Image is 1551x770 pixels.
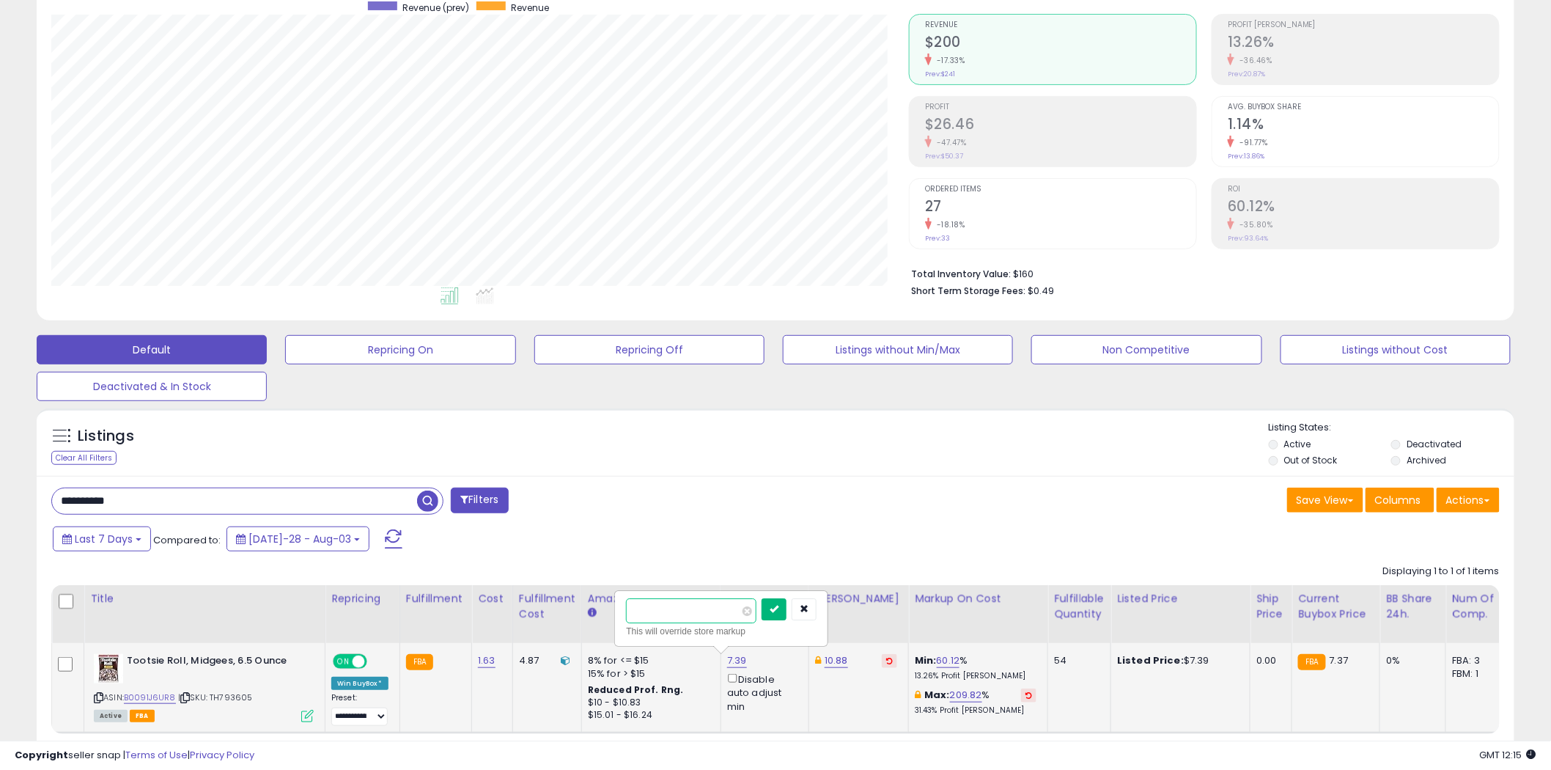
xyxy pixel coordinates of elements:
[915,591,1042,606] div: Markup on Cost
[130,710,155,722] span: FBA
[915,654,1036,681] div: %
[932,55,965,66] small: -17.33%
[402,1,469,14] span: Revenue (prev)
[925,21,1196,29] span: Revenue
[915,705,1036,716] p: 31.43% Profit [PERSON_NAME]
[915,671,1036,681] p: 13.26% Profit [PERSON_NAME]
[588,683,684,696] b: Reduced Prof. Rng.
[478,591,506,606] div: Cost
[37,372,267,401] button: Deactivated & In Stock
[588,709,710,722] div: $15.01 - $16.24
[588,591,715,606] div: Amazon Fees
[950,688,982,703] a: 209.82
[1269,421,1514,435] p: Listing States:
[1054,591,1105,622] div: Fulfillable Quantity
[406,654,433,670] small: FBA
[331,677,388,690] div: Win BuyBox *
[1298,654,1325,670] small: FBA
[1228,34,1499,54] h2: 13.26%
[925,70,955,78] small: Prev: $241
[1281,335,1511,364] button: Listings without Cost
[334,656,353,668] span: ON
[75,532,133,546] span: Last 7 Days
[153,533,221,547] span: Compared to:
[519,591,575,622] div: Fulfillment Cost
[915,653,937,667] b: Min:
[94,710,128,722] span: All listings currently available for purchase on Amazon
[925,234,950,243] small: Prev: 33
[909,585,1048,643] th: The percentage added to the cost of goods (COGS) that forms the calculator for Min & Max prices.
[1452,591,1506,622] div: Num of Comp.
[1228,21,1499,29] span: Profit [PERSON_NAME]
[932,137,967,148] small: -47.47%
[406,591,465,606] div: Fulfillment
[915,689,1036,716] div: %
[53,527,151,551] button: Last 7 Days
[925,116,1196,136] h2: $26.46
[1407,454,1446,466] label: Archived
[248,532,351,546] span: [DATE]-28 - Aug-03
[1480,748,1536,762] span: 2025-08-11 12:15 GMT
[727,653,747,668] a: 7.39
[285,335,515,364] button: Repricing On
[90,591,319,606] div: Title
[924,688,950,702] b: Max:
[1437,488,1500,513] button: Actions
[1117,591,1244,606] div: Listed Price
[15,749,254,763] div: seller snap | |
[1287,488,1363,513] button: Save View
[511,1,549,14] span: Revenue
[1256,654,1281,667] div: 0.00
[1386,654,1434,667] div: 0%
[226,527,369,551] button: [DATE]-28 - Aug-03
[190,748,254,762] a: Privacy Policy
[911,264,1489,282] li: $160
[925,186,1196,194] span: Ordered Items
[1228,198,1499,218] h2: 60.12%
[1386,591,1440,622] div: BB Share 24h.
[519,654,570,667] div: 4.87
[1330,653,1349,667] span: 7.37
[1028,284,1054,298] span: $0.49
[178,692,253,703] span: | SKU: TH793605
[588,606,597,620] small: Amazon Fees.
[78,426,134,447] h5: Listings
[1228,70,1265,78] small: Prev: 20.87%
[365,656,388,668] span: OFF
[1366,488,1434,513] button: Columns
[911,268,1011,280] b: Total Inventory Value:
[911,285,1025,297] b: Short Term Storage Fees:
[1284,454,1338,466] label: Out of Stock
[1234,219,1273,230] small: -35.80%
[1117,653,1184,667] b: Listed Price:
[1228,234,1268,243] small: Prev: 93.64%
[588,654,710,667] div: 8% for <= $15
[937,653,960,668] a: 60.12
[588,697,710,709] div: $10 - $10.83
[51,451,117,465] div: Clear All Filters
[1117,654,1239,667] div: $7.39
[331,591,394,606] div: Repricing
[1228,152,1264,161] small: Prev: 13.86%
[1256,591,1286,622] div: Ship Price
[1054,654,1099,667] div: 54
[783,335,1013,364] button: Listings without Min/Max
[1031,335,1261,364] button: Non Competitive
[925,34,1196,54] h2: $200
[94,654,123,683] img: 51LUlKkUVfL._SL40_.jpg
[94,654,314,721] div: ASIN:
[1228,186,1499,194] span: ROI
[451,488,508,513] button: Filters
[125,748,188,762] a: Terms of Use
[925,198,1196,218] h2: 27
[588,667,710,681] div: 15% for > $15
[331,693,388,726] div: Preset:
[1452,667,1500,681] div: FBM: 1
[925,152,963,161] small: Prev: $50.37
[932,219,965,230] small: -18.18%
[1228,116,1499,136] h2: 1.14%
[124,692,176,704] a: B0091J6UR8
[1452,654,1500,667] div: FBA: 3
[825,653,848,668] a: 10.88
[1407,438,1462,450] label: Deactivated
